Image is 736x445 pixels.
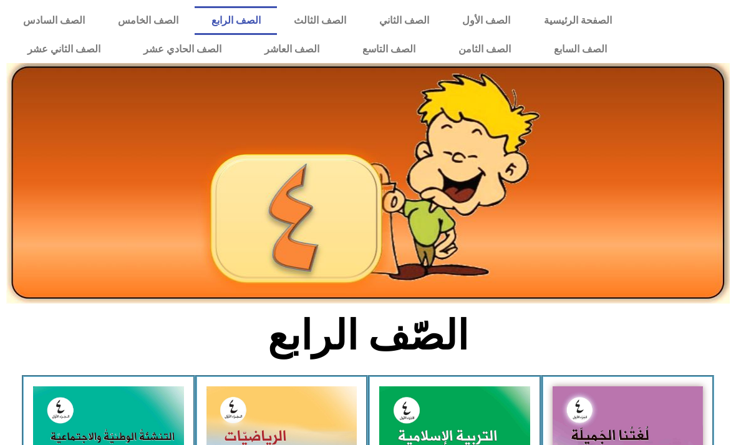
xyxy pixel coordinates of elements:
[446,6,527,35] a: الصف الأول
[341,35,437,64] a: الصف التاسع
[527,6,628,35] a: الصفحة الرئيسية
[195,6,277,35] a: الصف الرابع
[162,311,574,360] h2: الصّف الرابع
[277,6,362,35] a: الصف الثالث
[6,6,101,35] a: الصف السادس
[437,35,532,64] a: الصف الثامن
[363,6,446,35] a: الصف الثاني
[532,35,628,64] a: الصف السابع
[122,35,243,64] a: الصف الحادي عشر
[6,35,122,64] a: الصف الثاني عشر
[243,35,341,64] a: الصف العاشر
[101,6,195,35] a: الصف الخامس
